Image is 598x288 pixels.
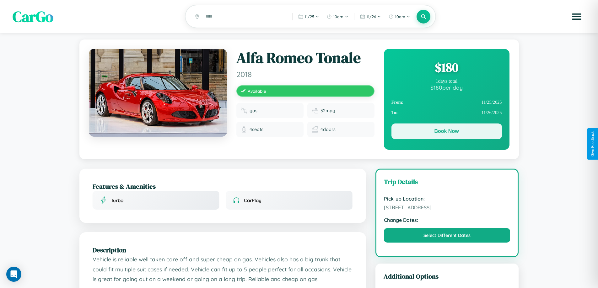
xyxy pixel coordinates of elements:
[590,131,595,157] div: Give Feedback
[391,84,502,91] div: $ 180 per day
[111,197,123,203] span: Turbo
[391,123,502,139] button: Book Now
[304,14,314,19] span: 11 / 25
[6,267,21,282] div: Open Intercom Messenger
[89,49,227,137] img: Alfa Romeo Tonale 2018
[236,49,374,67] h1: Alfa Romeo Tonale
[384,272,511,281] h3: Additional Options
[93,182,353,191] h2: Features & Amenities
[312,126,318,133] img: Doors
[391,100,404,105] strong: From:
[236,70,374,79] span: 2018
[385,12,413,22] button: 10am
[391,110,398,115] strong: To:
[93,254,353,284] p: Vehicle is reliable well taken care off and super cheap on gas. Vehicles also has a big trunk tha...
[248,88,266,94] span: Available
[244,197,261,203] span: CarPlay
[312,107,318,114] img: Fuel efficiency
[250,108,257,113] span: gas
[241,107,247,114] img: Fuel type
[384,196,510,202] strong: Pick-up Location:
[384,177,510,189] h3: Trip Details
[321,108,335,113] span: 32 mpg
[391,78,502,84] div: 1 days total
[13,6,53,27] span: CarGo
[391,59,502,76] div: $ 180
[241,126,247,133] img: Seats
[357,12,384,22] button: 11/26
[324,12,352,22] button: 10am
[295,12,322,22] button: 11/25
[568,8,585,25] button: Open menu
[250,127,263,132] span: 4 seats
[384,204,510,211] span: [STREET_ADDRESS]
[391,97,502,107] div: 11 / 25 / 2025
[384,228,510,243] button: Select Different Dates
[321,127,336,132] span: 4 doors
[333,14,343,19] span: 10am
[384,217,510,223] strong: Change Dates:
[93,245,353,254] h2: Description
[391,107,502,118] div: 11 / 26 / 2025
[395,14,405,19] span: 10am
[366,14,376,19] span: 11 / 26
